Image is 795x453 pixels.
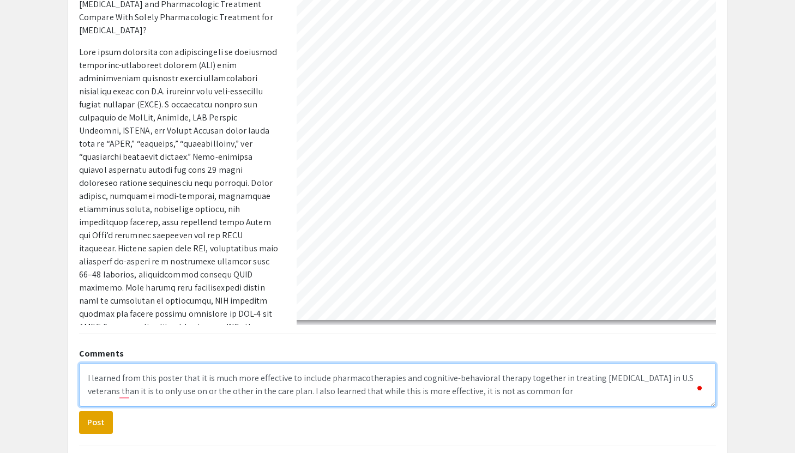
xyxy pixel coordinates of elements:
textarea: To enrich screen reader interactions, please activate Accessibility in Grammarly extension settings [79,363,716,407]
iframe: Chat [8,404,46,445]
button: Post [79,411,113,434]
h2: Comments [79,348,716,359]
p: Lore ipsum dolorsita con adipiscingeli se doeiusmod temporinc-utlaboreet dolorem (ALI) enim admin... [79,46,280,412]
